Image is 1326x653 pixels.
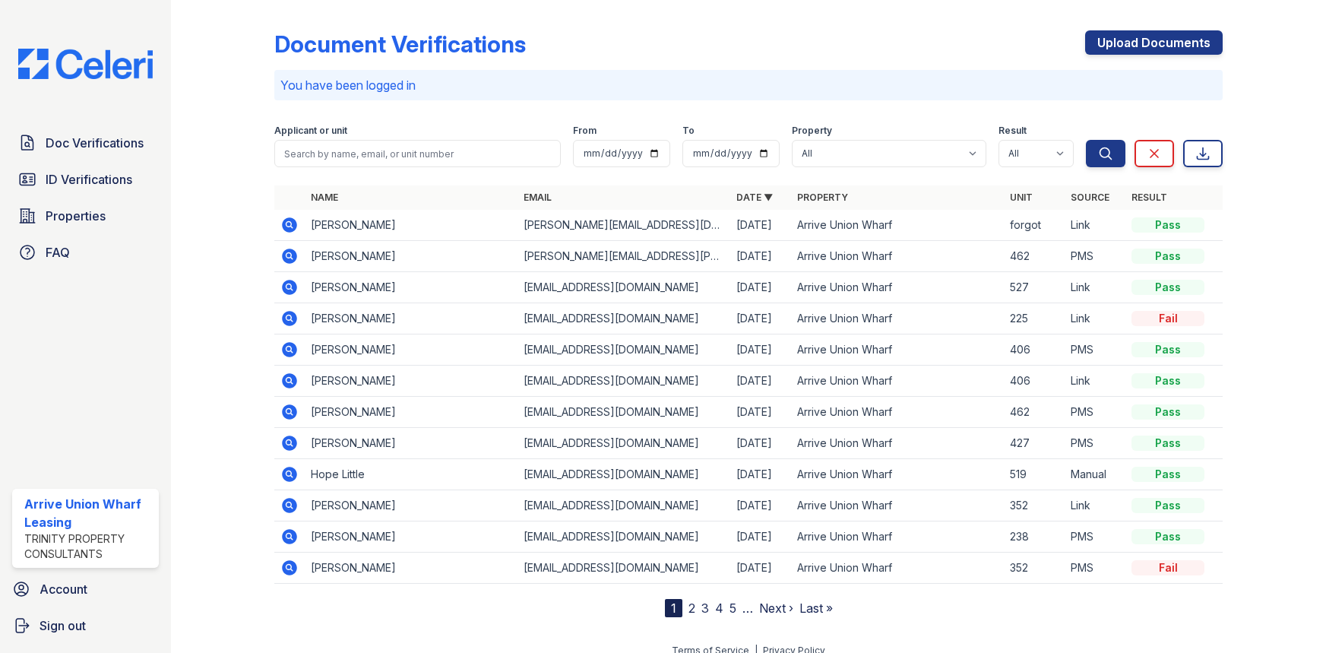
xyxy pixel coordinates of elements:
[1004,366,1065,397] td: 406
[6,574,165,604] a: Account
[1065,553,1125,584] td: PMS
[517,553,730,584] td: [EMAIL_ADDRESS][DOMAIN_NAME]
[1004,490,1065,521] td: 352
[305,366,517,397] td: [PERSON_NAME]
[792,125,832,137] label: Property
[791,241,1004,272] td: Arrive Union Wharf
[791,210,1004,241] td: Arrive Union Wharf
[517,366,730,397] td: [EMAIL_ADDRESS][DOMAIN_NAME]
[305,334,517,366] td: [PERSON_NAME]
[730,521,791,553] td: [DATE]
[40,580,87,598] span: Account
[742,599,753,617] span: …
[46,207,106,225] span: Properties
[759,601,793,616] a: Next ›
[682,125,695,137] label: To
[6,49,165,79] img: CE_Logo_Blue-a8612792a0a2168367f1c8372b55b34899dd931a85d93a1a3d3e32e68fde9ad4.png
[1065,459,1125,490] td: Manual
[517,272,730,303] td: [EMAIL_ADDRESS][DOMAIN_NAME]
[791,366,1004,397] td: Arrive Union Wharf
[791,303,1004,334] td: Arrive Union Wharf
[1131,498,1204,513] div: Pass
[791,272,1004,303] td: Arrive Union Wharf
[517,241,730,272] td: [PERSON_NAME][EMAIL_ADDRESS][PERSON_NAME][DOMAIN_NAME]
[791,490,1004,521] td: Arrive Union Wharf
[305,303,517,334] td: [PERSON_NAME]
[729,601,736,616] a: 5
[517,303,730,334] td: [EMAIL_ADDRESS][DOMAIN_NAME]
[791,397,1004,428] td: Arrive Union Wharf
[730,210,791,241] td: [DATE]
[517,428,730,459] td: [EMAIL_ADDRESS][DOMAIN_NAME]
[791,521,1004,553] td: Arrive Union Wharf
[701,601,709,616] a: 3
[12,237,159,268] a: FAQ
[1065,366,1125,397] td: Link
[791,428,1004,459] td: Arrive Union Wharf
[517,334,730,366] td: [EMAIL_ADDRESS][DOMAIN_NAME]
[517,490,730,521] td: [EMAIL_ADDRESS][DOMAIN_NAME]
[1004,334,1065,366] td: 406
[1131,467,1204,482] div: Pass
[1071,192,1109,203] a: Source
[1131,529,1204,544] div: Pass
[12,164,159,195] a: ID Verifications
[1004,272,1065,303] td: 527
[24,495,153,531] div: Arrive Union Wharf Leasing
[274,125,347,137] label: Applicant or unit
[1065,272,1125,303] td: Link
[46,170,132,189] span: ID Verifications
[1131,249,1204,264] div: Pass
[274,30,526,58] div: Document Verifications
[524,192,552,203] a: Email
[1065,490,1125,521] td: Link
[1065,397,1125,428] td: PMS
[1131,373,1204,388] div: Pass
[1131,311,1204,326] div: Fail
[1004,241,1065,272] td: 462
[6,610,165,641] a: Sign out
[730,366,791,397] td: [DATE]
[1065,334,1125,366] td: PMS
[305,272,517,303] td: [PERSON_NAME]
[305,553,517,584] td: [PERSON_NAME]
[46,243,70,262] span: FAQ
[797,192,848,203] a: Property
[1004,459,1065,490] td: 519
[305,397,517,428] td: [PERSON_NAME]
[665,599,682,617] div: 1
[1004,521,1065,553] td: 238
[1131,192,1167,203] a: Result
[305,241,517,272] td: [PERSON_NAME]
[688,601,695,616] a: 2
[1131,560,1204,575] div: Fail
[791,553,1004,584] td: Arrive Union Wharf
[517,210,730,241] td: [PERSON_NAME][EMAIL_ADDRESS][DOMAIN_NAME]
[12,201,159,231] a: Properties
[1131,280,1204,295] div: Pass
[1131,342,1204,357] div: Pass
[730,303,791,334] td: [DATE]
[311,192,338,203] a: Name
[1065,428,1125,459] td: PMS
[730,397,791,428] td: [DATE]
[736,192,773,203] a: Date ▼
[1131,217,1204,233] div: Pass
[715,601,723,616] a: 4
[305,490,517,521] td: [PERSON_NAME]
[1131,404,1204,420] div: Pass
[280,76,1217,94] p: You have been logged in
[1010,192,1033,203] a: Unit
[998,125,1027,137] label: Result
[730,459,791,490] td: [DATE]
[305,428,517,459] td: [PERSON_NAME]
[517,397,730,428] td: [EMAIL_ADDRESS][DOMAIN_NAME]
[12,128,159,158] a: Doc Verifications
[1004,553,1065,584] td: 352
[274,140,561,167] input: Search by name, email, or unit number
[517,459,730,490] td: [EMAIL_ADDRESS][DOMAIN_NAME]
[730,553,791,584] td: [DATE]
[791,334,1004,366] td: Arrive Union Wharf
[791,459,1004,490] td: Arrive Union Wharf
